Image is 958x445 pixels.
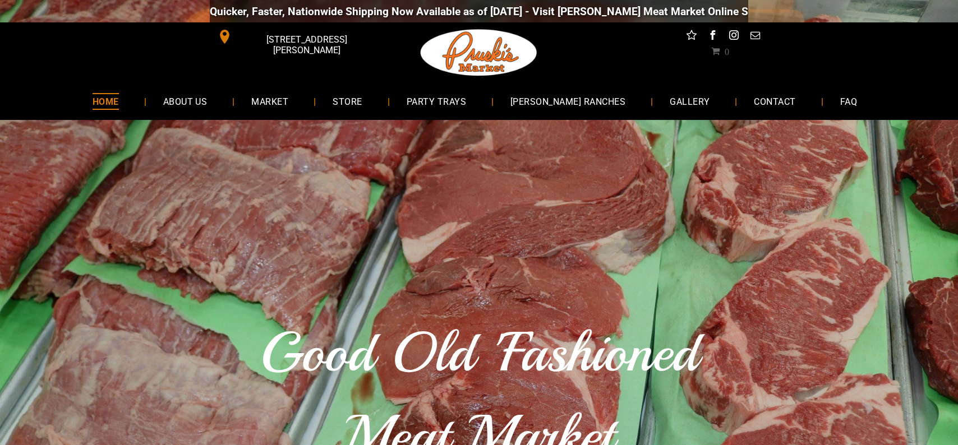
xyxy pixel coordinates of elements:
span: 0 [725,47,729,55]
a: CONTACT [737,86,812,116]
a: [STREET_ADDRESS][PERSON_NAME] [210,28,381,45]
a: Social network [684,28,699,45]
a: facebook [706,28,720,45]
a: STORE [316,86,379,116]
a: [PERSON_NAME] RANCHES [494,86,642,116]
a: MARKET [234,86,305,116]
img: Pruski-s+Market+HQ+Logo2-259w.png [418,22,540,83]
a: instagram [727,28,741,45]
a: FAQ [823,86,874,116]
a: email [748,28,763,45]
span: [STREET_ADDRESS][PERSON_NAME] [234,29,379,61]
a: PARTY TRAYS [390,86,483,116]
a: GALLERY [653,86,726,116]
a: HOME [76,86,136,116]
a: ABOUT US [146,86,224,116]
